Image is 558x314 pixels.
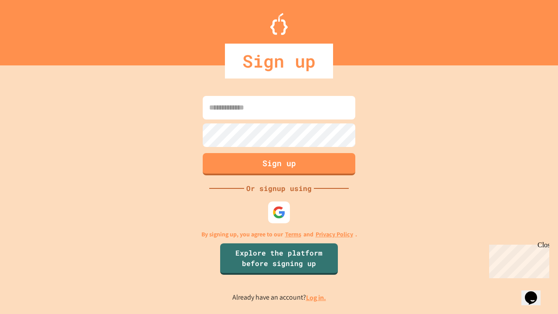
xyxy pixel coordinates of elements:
[306,293,326,302] a: Log in.
[225,44,333,78] div: Sign up
[521,279,549,305] iframe: chat widget
[285,230,301,239] a: Terms
[232,292,326,303] p: Already have an account?
[270,13,288,35] img: Logo.svg
[244,183,314,194] div: Or signup using
[316,230,353,239] a: Privacy Policy
[486,241,549,278] iframe: chat widget
[201,230,357,239] p: By signing up, you agree to our and .
[203,153,355,175] button: Sign up
[3,3,60,55] div: Chat with us now!Close
[272,206,286,219] img: google-icon.svg
[220,243,338,275] a: Explore the platform before signing up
